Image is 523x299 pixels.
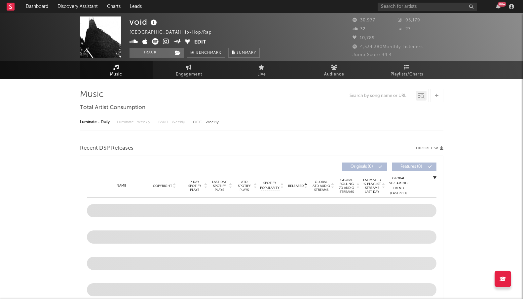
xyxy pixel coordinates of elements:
span: Benchmark [196,49,221,57]
span: Estimated % Playlist Streams Last Day [363,178,381,194]
span: ATD Spotify Plays [236,180,253,192]
a: Music [80,61,153,79]
span: Summary [237,51,256,55]
span: 10,789 [353,36,375,40]
button: Features(0) [392,163,436,171]
span: Features ( 0 ) [396,165,427,169]
input: Search for artists [378,3,477,11]
div: Luminate - Daily [80,117,110,128]
span: Playlists/Charts [391,71,423,78]
span: Last Day Spotify Plays [211,180,228,192]
input: Search by song name or URL [346,93,416,99]
button: Track [130,48,171,58]
div: Name [100,183,143,188]
span: 7 Day Spotify Plays [186,180,204,192]
div: [GEOGRAPHIC_DATA] | Hip-Hop/Rap [130,29,219,37]
span: Global Rolling 7D Audio Streams [338,178,356,194]
span: Recent DSP Releases [80,144,133,152]
span: 4,534,380 Monthly Listeners [353,45,423,49]
div: void [130,16,159,27]
span: 27 [398,27,411,31]
a: Benchmark [187,48,225,58]
span: Released [288,184,304,188]
button: 99+ [496,4,501,9]
span: 95,179 [398,18,420,22]
a: Audience [298,61,371,79]
a: Live [225,61,298,79]
button: Export CSV [416,146,443,150]
span: Music [110,71,122,78]
div: OCC - Weekly [193,117,219,128]
div: Global Streaming Trend (Last 60D) [389,176,408,196]
a: Engagement [153,61,225,79]
a: Playlists/Charts [371,61,443,79]
button: Summary [228,48,260,58]
button: Originals(0) [342,163,387,171]
span: Total Artist Consumption [80,104,145,112]
span: 30,977 [353,18,375,22]
span: Engagement [176,71,202,78]
button: Edit [194,38,206,46]
span: Global ATD Audio Streams [312,180,330,192]
span: Copyright [153,184,172,188]
span: Spotify Popularity [260,181,280,191]
span: Originals ( 0 ) [347,165,377,169]
span: Jump Score: 94.4 [353,53,392,57]
div: 99 + [498,2,506,7]
span: 32 [353,27,365,31]
span: Live [257,71,266,78]
span: Audience [324,71,344,78]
